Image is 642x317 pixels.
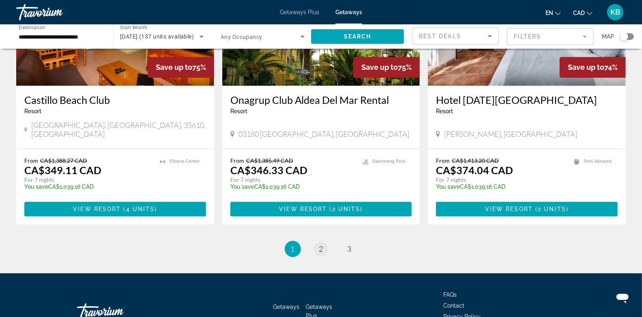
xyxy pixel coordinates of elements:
[444,129,577,138] span: [PERSON_NAME], [GEOGRAPHIC_DATA]
[610,8,620,16] span: KB
[436,157,450,164] span: From
[610,285,636,311] iframe: Button to launch messaging window
[24,94,206,106] a: Castillo Beach Club
[230,164,307,176] p: CA$346.33 CAD
[372,159,406,164] span: Swimming Pool
[279,206,327,212] span: View Resort
[24,176,152,183] p: For 7 nights
[545,7,561,19] button: Change language
[148,57,214,78] div: 75%
[24,202,206,216] button: View Resort(4 units)
[73,206,121,212] span: View Resort
[230,183,355,190] p: CA$1,039.16 CAD
[246,157,293,164] span: CA$1,385.49 CAD
[419,31,492,41] mat-select: Sort by
[120,25,147,31] span: Start Month
[230,202,412,216] button: View Resort(2 units)
[332,206,361,212] span: 2 units
[436,164,513,176] p: CA$374.04 CAD
[538,206,566,212] span: 2 units
[485,206,533,212] span: View Resort
[327,206,363,212] span: ( )
[170,159,200,164] span: Fitness Center
[230,183,254,190] span: You save
[40,157,87,164] span: CA$1,388.27 CAD
[24,183,152,190] p: CA$1,039.16 CAD
[533,206,569,212] span: ( )
[238,129,410,138] span: 03180 [GEOGRAPHIC_DATA], [GEOGRAPHIC_DATA]
[443,291,457,298] a: FAQs
[311,29,404,44] button: Search
[221,34,262,40] span: Any Occupancy
[545,10,553,16] span: en
[573,7,593,19] button: Change currency
[156,63,192,71] span: Save up to
[16,2,97,23] a: Travorium
[230,108,247,114] span: Resort
[436,94,618,106] a: Hotel [DATE][GEOGRAPHIC_DATA]
[230,176,355,183] p: For 7 nights
[291,244,295,253] span: 1
[273,304,299,310] a: Getaways
[16,241,626,257] nav: Pagination
[436,183,566,190] p: CA$1,039.16 CAD
[31,121,206,138] span: [GEOGRAPHIC_DATA], [GEOGRAPHIC_DATA], 35610, [GEOGRAPHIC_DATA]
[361,63,398,71] span: Save up to
[507,28,594,45] button: Filter
[560,57,626,78] div: 74%
[24,183,48,190] span: You save
[573,10,585,16] span: CAD
[319,244,323,253] span: 2
[419,33,461,39] span: Best Deals
[436,183,460,190] span: You save
[230,157,244,164] span: From
[348,244,352,253] span: 3
[280,9,319,15] a: Getaways Plus
[452,157,499,164] span: CA$1,413.20 CAD
[126,206,155,212] span: 4 units
[121,206,157,212] span: ( )
[335,9,362,15] a: Getaways
[24,157,38,164] span: From
[568,63,604,71] span: Save up to
[120,33,194,40] span: [DATE] (137 units available)
[353,57,420,78] div: 75%
[436,108,453,114] span: Resort
[230,94,412,106] a: Onagrup Club Aldea Del Mar Rental
[344,33,371,40] span: Search
[24,164,101,176] p: CA$349.11 CAD
[19,25,45,30] span: Destination
[602,31,614,42] span: Map
[584,159,612,164] span: Pets Allowed
[605,4,626,21] button: User Menu
[443,302,464,309] a: Contact
[24,108,41,114] span: Resort
[436,176,566,183] p: For 7 nights
[436,202,618,216] button: View Resort(2 units)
